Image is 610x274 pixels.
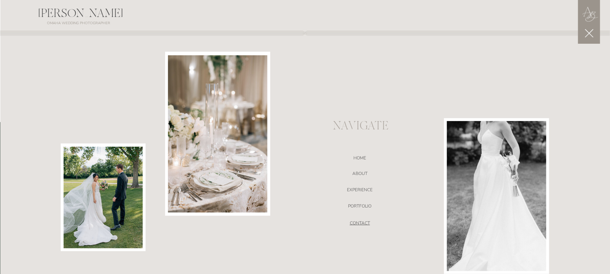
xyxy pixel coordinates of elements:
[283,155,437,163] a: HOME
[283,171,437,178] a: ABOUT
[0,8,161,23] div: [PERSON_NAME]
[283,187,437,194] a: EXPERIENCE
[283,204,437,211] a: portfolio
[333,121,387,132] p: NAVIGATE
[283,221,437,228] a: CONTACT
